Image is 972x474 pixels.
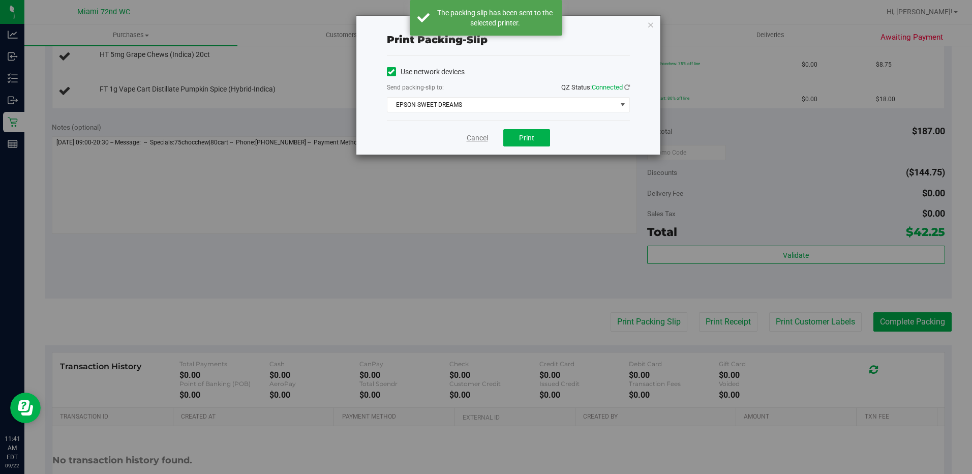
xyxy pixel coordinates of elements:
a: Cancel [467,133,488,143]
label: Use network devices [387,67,465,77]
button: Print [503,129,550,146]
iframe: Resource center [10,393,41,423]
div: The packing slip has been sent to the selected printer. [435,8,555,28]
span: select [616,98,629,112]
span: Connected [592,83,623,91]
span: Print packing-slip [387,34,488,46]
label: Send packing-slip to: [387,83,444,92]
span: Print [519,134,534,142]
span: QZ Status: [561,83,630,91]
span: EPSON-SWEET-DREAMS [387,98,617,112]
